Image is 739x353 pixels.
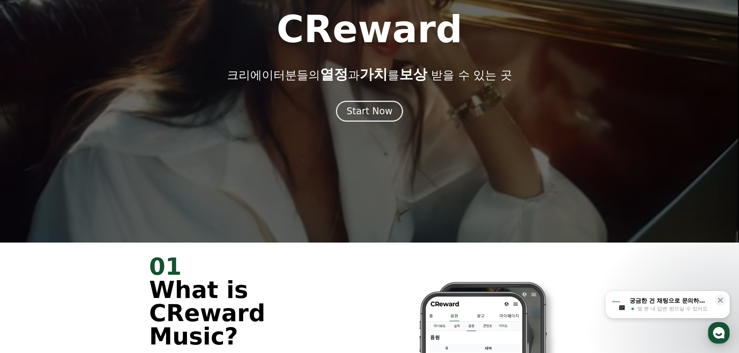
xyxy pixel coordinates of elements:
[399,66,427,82] span: 보상
[2,246,51,265] a: 홈
[100,246,149,265] a: 설정
[71,258,80,264] span: 대화
[51,246,100,265] a: 대화
[227,67,512,82] p: 크리에이터분들의 과 를 받을 수 있는 곳
[336,101,403,122] button: Start Now
[336,108,403,116] a: Start Now
[24,257,29,263] span: 홈
[120,257,129,263] span: 설정
[149,276,265,350] span: What is CReward Music?
[360,66,388,82] span: 가치
[320,66,348,82] span: 열정
[277,11,462,48] h1: CReward
[346,105,393,117] div: Start Now
[149,255,360,278] div: 01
